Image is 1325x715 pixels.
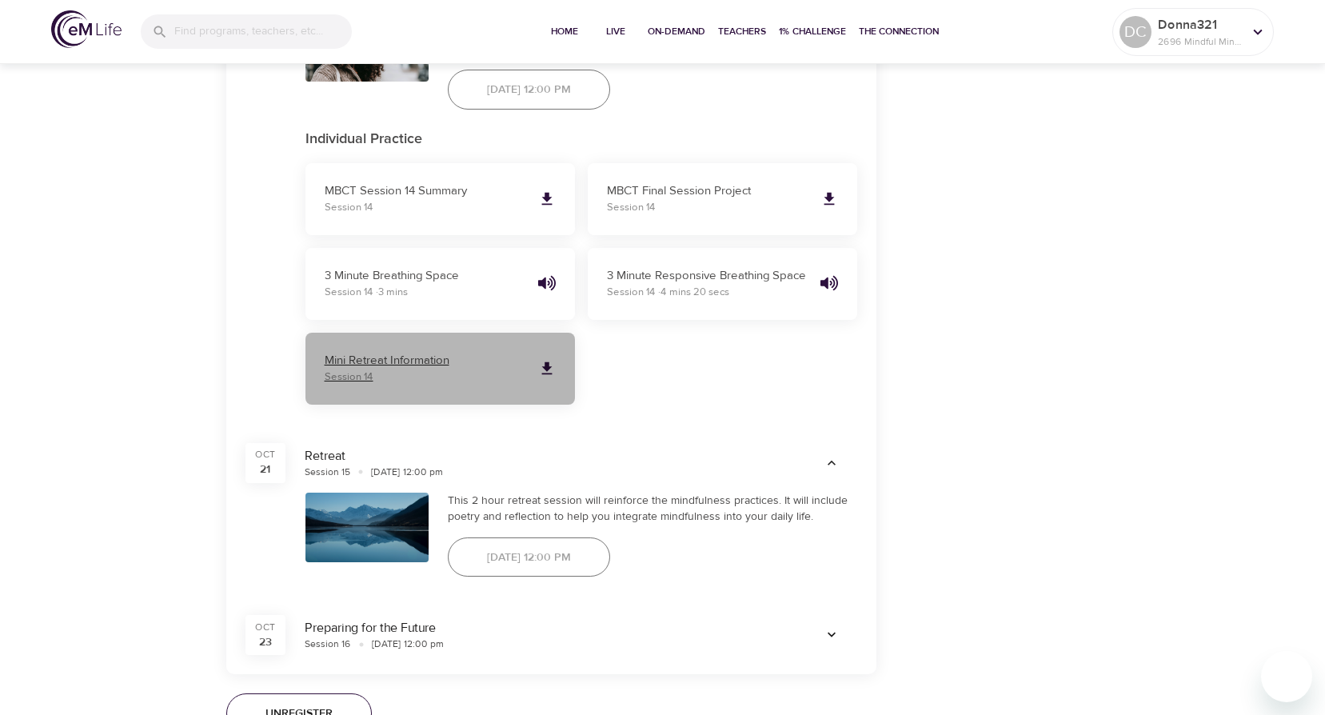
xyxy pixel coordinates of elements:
[607,182,808,201] p: MBCT Final Session Project
[255,621,275,634] div: Oct
[255,448,275,461] div: Oct
[305,465,350,479] div: Session 15
[260,461,270,477] div: 21
[174,14,352,49] input: Find programs, teachers, etc...
[325,182,525,201] p: MBCT Session 14 Summary
[648,23,705,40] span: On-Demand
[607,267,808,286] p: 3 Minute Responsive Breathing Space
[607,285,808,301] p: Session 14
[376,286,408,298] span: · 3 mins
[371,465,443,479] div: [DATE] 12:00 pm
[779,23,846,40] span: 1% Challenge
[1119,16,1151,48] div: DC
[372,637,444,651] div: [DATE] 12:00 pm
[1158,15,1243,34] p: Donna321
[305,248,575,320] button: 3 Minute Breathing SpaceSession 14 ·3 mins
[259,634,272,650] div: 23
[588,248,857,320] button: 3 Minute Responsive Breathing SpaceSession 14 ·4 mins 20 secs
[658,286,729,298] span: · 4 mins 20 secs
[597,23,635,40] span: Live
[325,369,525,385] p: Session 14
[325,352,525,370] p: Mini Retreat Information
[859,23,939,40] span: The Connection
[325,200,525,216] p: Session 14
[1261,651,1312,702] iframe: Button to launch messaging window
[325,285,525,301] p: Session 14
[448,493,857,525] div: This 2 hour retreat session will reinforce the mindfulness practices. It will include poetry and ...
[607,200,808,216] p: Session 14
[325,267,525,286] p: 3 Minute Breathing Space
[305,619,787,637] div: Preparing for the Future
[51,10,122,48] img: logo
[305,637,351,651] div: Session 16
[718,23,766,40] span: Teachers
[588,163,857,235] a: MBCT Final Session ProjectSession 14
[1158,34,1243,49] p: 2696 Mindful Minutes
[305,333,575,405] a: Mini Retreat InformationSession 14
[305,447,787,465] div: Retreat
[305,129,857,150] p: Individual Practice
[545,23,584,40] span: Home
[305,163,575,235] a: MBCT Session 14 SummarySession 14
